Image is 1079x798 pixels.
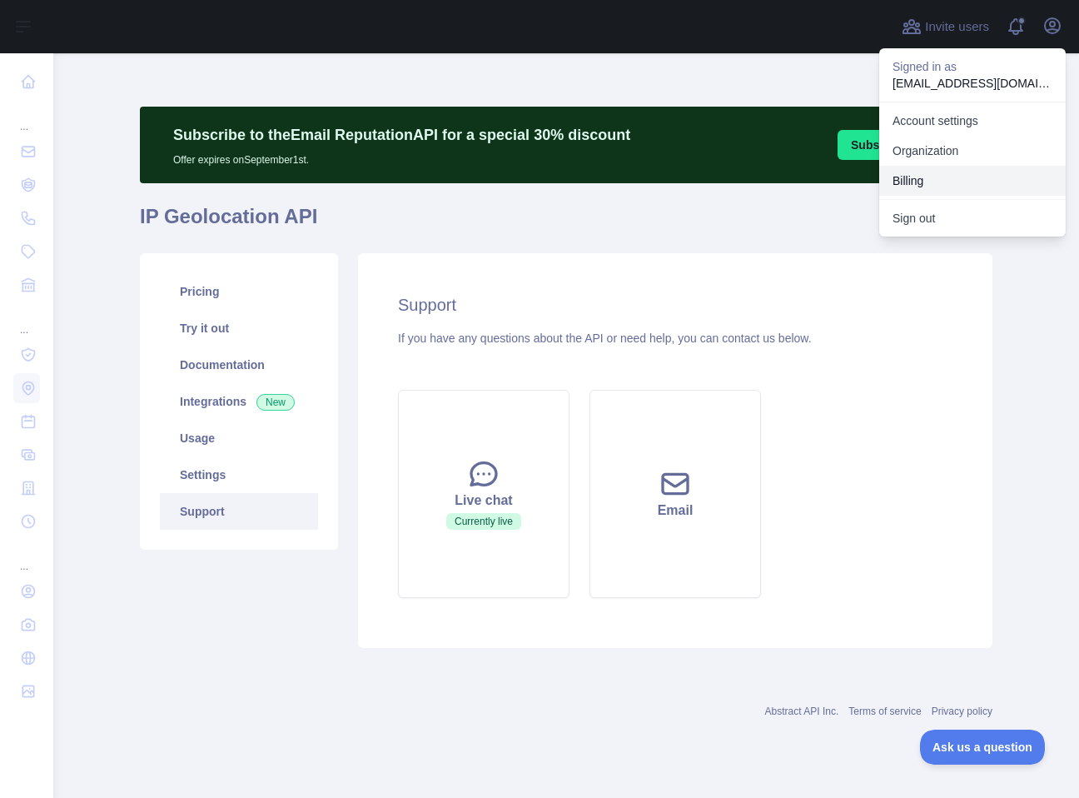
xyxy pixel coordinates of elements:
[419,491,549,511] div: Live chat
[140,203,992,243] h1: IP Geolocation API
[398,293,952,317] h2: Support
[893,75,1052,92] p: [EMAIL_ADDRESS][DOMAIN_NAME]
[879,106,1066,136] a: Account settings
[160,347,318,383] a: Documentation
[256,394,295,411] span: New
[589,390,761,598] button: Email
[13,540,40,573] div: ...
[398,390,569,598] button: Live chatCurrently live
[160,493,318,530] a: Support
[893,58,1052,75] p: Signed in as
[173,147,630,167] p: Offer expires on September 1st.
[932,706,992,717] a: Privacy policy
[160,310,318,347] a: Try it out
[13,100,40,133] div: ...
[173,123,630,147] p: Subscribe to the Email Reputation API for a special 30 % discount
[160,420,318,456] a: Usage
[879,166,1066,196] button: Billing
[13,303,40,337] div: ...
[398,330,952,347] div: If you have any questions about the API or need help, you can contact us below.
[920,730,1046,765] iframe: Toggle Customer Support
[898,13,992,40] button: Invite users
[160,273,318,310] a: Pricing
[160,456,318,493] a: Settings
[838,130,962,160] button: Subscribe [DATE]
[765,706,839,717] a: Abstract API Inc.
[848,706,921,717] a: Terms of service
[610,501,740,521] div: Email
[925,17,989,37] span: Invite users
[879,203,1066,233] button: Sign out
[446,513,521,530] span: Currently live
[879,136,1066,166] a: Organization
[160,383,318,420] a: Integrations New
